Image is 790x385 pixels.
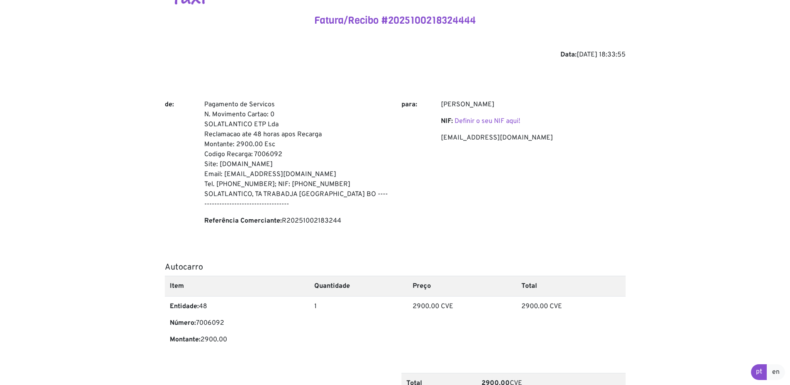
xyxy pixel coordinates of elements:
b: NIF: [441,117,453,125]
td: 2900.00 CVE [408,296,516,356]
h4: Fatura/Recibo #2025100218324444 [165,15,626,27]
b: Montante: [170,336,201,344]
b: para: [401,101,417,109]
h5: Autocarro [165,262,626,272]
p: 48 [170,302,304,311]
p: R20251002183244 [204,216,389,226]
b: de: [165,101,174,109]
a: pt [751,364,767,380]
th: Quantidade [309,276,408,296]
th: Item [165,276,309,296]
b: Número: [170,319,196,327]
p: 2900.00 [170,335,304,345]
p: 7006092 [170,318,304,328]
p: Pagamento de Servicos N. Movimento Cartao: 0 SOLATLANTICO ETP Lda Reclamacao ate 48 horas apos Re... [204,100,389,209]
b: Entidade: [170,302,199,311]
b: Data: [560,51,577,59]
p: [EMAIL_ADDRESS][DOMAIN_NAME] [441,133,626,143]
th: Total [516,276,625,296]
b: Referência Comerciante: [204,217,282,225]
td: 1 [309,296,408,356]
td: 2900.00 CVE [516,296,625,356]
div: [DATE] 18:33:55 [165,50,626,60]
a: Definir o seu NIF aqui! [455,117,520,125]
th: Preço [408,276,516,296]
p: [PERSON_NAME] [441,100,626,110]
a: en [767,364,785,380]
